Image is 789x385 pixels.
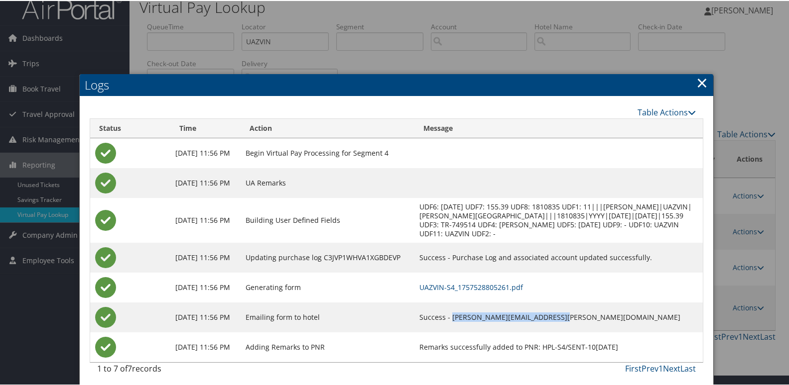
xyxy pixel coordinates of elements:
a: Next [663,362,680,373]
td: Success - [PERSON_NAME][EMAIL_ADDRESS][PERSON_NAME][DOMAIN_NAME] [414,301,703,331]
td: Success - Purchase Log and associated account updated successfully. [414,242,703,272]
a: 1 [658,362,663,373]
th: Message: activate to sort column ascending [414,118,703,137]
th: Time: activate to sort column ascending [170,118,241,137]
a: Close [696,72,708,92]
a: Prev [642,362,658,373]
td: Remarks successfully added to PNR: HPL-S4/SENT-10[DATE] [414,331,703,361]
a: First [625,362,642,373]
div: 1 to 7 of records [97,362,236,379]
a: Table Actions [638,106,696,117]
th: Status: activate to sort column ascending [90,118,170,137]
td: [DATE] 11:56 PM [170,301,241,331]
h2: Logs [80,73,713,95]
td: [DATE] 11:56 PM [170,137,241,167]
td: Generating form [241,272,415,301]
td: UDF6: [DATE] UDF7: 155.39 UDF8: 1810835 UDF1: 11|||[PERSON_NAME]|UAZVIN|[PERSON_NAME][GEOGRAPHIC_... [414,197,703,242]
th: Action: activate to sort column ascending [241,118,415,137]
td: [DATE] 11:56 PM [170,272,241,301]
td: Begin Virtual Pay Processing for Segment 4 [241,137,415,167]
td: Adding Remarks to PNR [241,331,415,361]
td: Updating purchase log C3JVP1WHVA1XGBDEVP [241,242,415,272]
a: UAZVIN-S4_1757528805261.pdf [419,282,523,291]
a: Last [680,362,696,373]
td: UA Remarks [241,167,415,197]
td: [DATE] 11:56 PM [170,331,241,361]
td: Emailing form to hotel [241,301,415,331]
td: [DATE] 11:56 PM [170,242,241,272]
span: 7 [128,362,132,373]
td: [DATE] 11:56 PM [170,197,241,242]
td: [DATE] 11:56 PM [170,167,241,197]
td: Building User Defined Fields [241,197,415,242]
